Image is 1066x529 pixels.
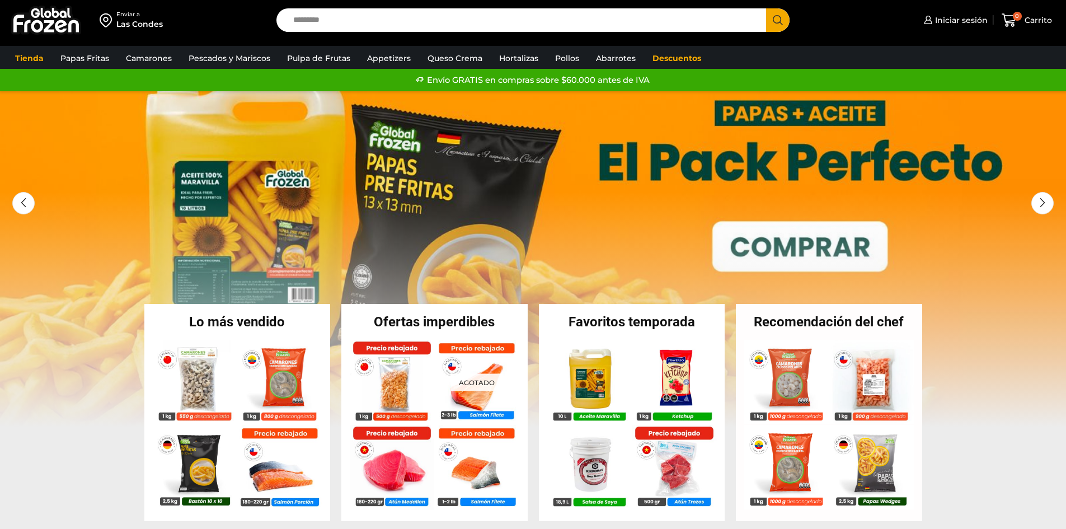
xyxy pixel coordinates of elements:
[539,315,725,329] h2: Favoritos temporada
[736,315,922,329] h2: Recomendación del chef
[120,48,177,69] a: Camarones
[999,7,1055,34] a: 0 Carrito
[494,48,544,69] a: Hortalizas
[921,9,988,31] a: Iniciar sesión
[932,15,988,26] span: Iniciar sesión
[100,11,116,30] img: address-field-icon.svg
[281,48,356,69] a: Pulpa de Frutas
[116,18,163,30] div: Las Condes
[647,48,707,69] a: Descuentos
[10,48,49,69] a: Tienda
[55,48,115,69] a: Papas Fritas
[116,11,163,18] div: Enviar a
[341,315,528,329] h2: Ofertas imperdibles
[550,48,585,69] a: Pollos
[451,373,503,391] p: Agotado
[1022,15,1052,26] span: Carrito
[183,48,276,69] a: Pescados y Mariscos
[590,48,641,69] a: Abarrotes
[144,315,331,329] h2: Lo más vendido
[361,48,416,69] a: Appetizers
[1013,12,1022,21] span: 0
[766,8,790,32] button: Search button
[422,48,488,69] a: Queso Crema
